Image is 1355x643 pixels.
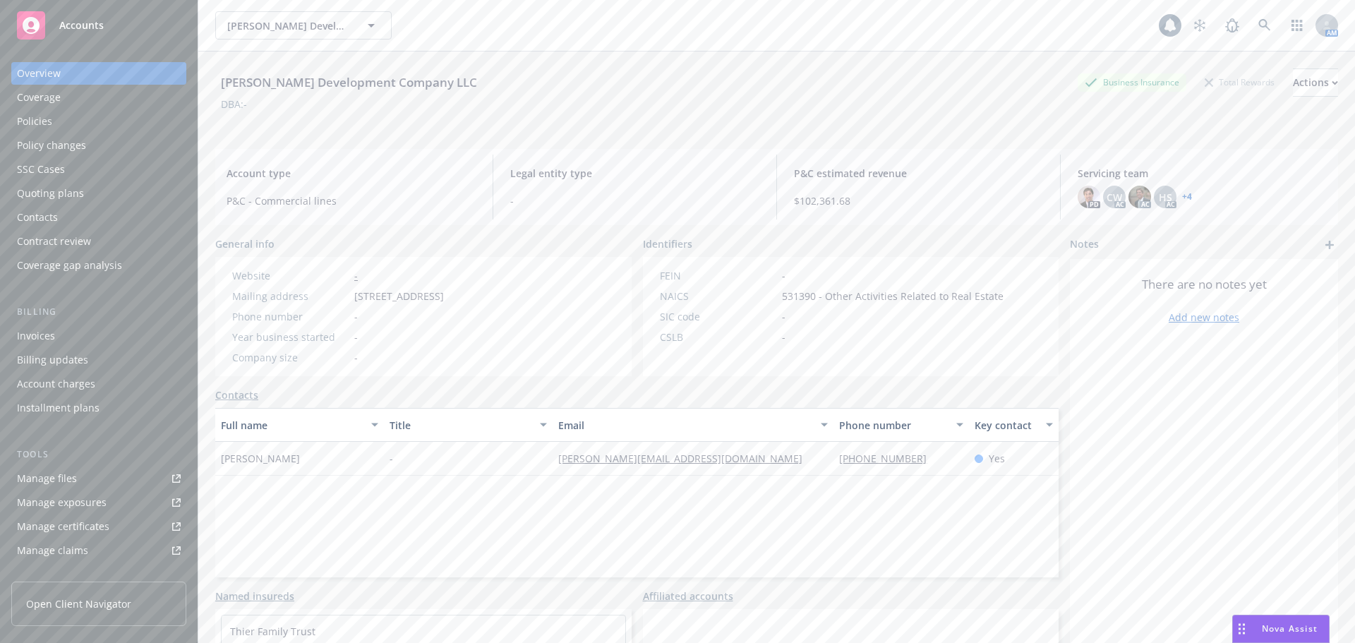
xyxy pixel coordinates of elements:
a: Coverage [11,86,186,109]
span: 531390 - Other Activities Related to Real Estate [782,289,1004,304]
button: Title [384,408,553,442]
span: Identifiers [643,236,692,251]
div: SSC Cases [17,158,65,181]
div: Coverage gap analysis [17,254,122,277]
span: $102,361.68 [794,193,1043,208]
span: Nova Assist [1262,623,1318,635]
div: [PERSON_NAME] Development Company LLC [215,73,483,92]
div: Tools [11,447,186,462]
a: Named insureds [215,589,294,603]
span: [PERSON_NAME] [221,451,300,466]
span: [PERSON_NAME] Development Company LLC [227,18,349,33]
div: Business Insurance [1078,73,1186,91]
div: Actions [1293,69,1338,96]
span: - [354,309,358,324]
div: Mailing address [232,289,349,304]
a: SSC Cases [11,158,186,181]
span: - [354,350,358,365]
div: Installment plans [17,397,100,419]
div: DBA: - [221,97,247,112]
div: Title [390,418,531,433]
span: Servicing team [1078,166,1327,181]
a: Contract review [11,230,186,253]
a: Installment plans [11,397,186,419]
div: Account charges [17,373,95,395]
div: Contract review [17,230,91,253]
img: photo [1128,186,1151,208]
div: Manage exposures [17,491,107,514]
span: - [390,451,393,466]
a: Policies [11,110,186,133]
span: Legal entity type [510,166,759,181]
div: Policies [17,110,52,133]
a: Invoices [11,325,186,347]
button: Full name [215,408,384,442]
div: Key contact [975,418,1037,433]
span: Yes [989,451,1005,466]
button: [PERSON_NAME] Development Company LLC [215,11,392,40]
a: Add new notes [1169,310,1239,325]
img: photo [1078,186,1100,208]
a: add [1321,236,1338,253]
button: Actions [1293,68,1338,97]
div: CSLB [660,330,776,344]
a: Affiliated accounts [643,589,733,603]
span: General info [215,236,275,251]
span: Accounts [59,20,104,31]
a: Account charges [11,373,186,395]
span: HS [1159,190,1172,205]
span: - [782,330,785,344]
a: Manage exposures [11,491,186,514]
a: Contacts [11,206,186,229]
a: Accounts [11,6,186,45]
span: - [782,268,785,283]
span: Open Client Navigator [26,596,131,611]
div: Quoting plans [17,182,84,205]
div: Billing [11,305,186,319]
div: Contacts [17,206,58,229]
button: Nova Assist [1232,615,1330,643]
a: Manage BORs [11,563,186,586]
div: Full name [221,418,363,433]
span: - [782,309,785,324]
div: Drag to move [1233,615,1251,642]
a: Policy changes [11,134,186,157]
a: Coverage gap analysis [11,254,186,277]
div: Policy changes [17,134,86,157]
div: Manage certificates [17,515,109,538]
a: +4 [1182,193,1192,201]
div: Year business started [232,330,349,344]
span: P&C estimated revenue [794,166,1043,181]
div: Company size [232,350,349,365]
span: Account type [227,166,476,181]
div: Manage files [17,467,77,490]
a: Quoting plans [11,182,186,205]
div: Manage BORs [17,563,83,586]
a: [PERSON_NAME][EMAIL_ADDRESS][DOMAIN_NAME] [558,452,814,465]
button: Key contact [969,408,1059,442]
a: Switch app [1283,11,1311,40]
span: - [510,193,759,208]
div: FEIN [660,268,776,283]
div: Email [558,418,812,433]
div: Invoices [17,325,55,347]
a: Billing updates [11,349,186,371]
button: Email [553,408,833,442]
div: Phone number [232,309,349,324]
a: Overview [11,62,186,85]
span: - [354,330,358,344]
div: Billing updates [17,349,88,371]
span: P&C - Commercial lines [227,193,476,208]
a: [PHONE_NUMBER] [839,452,938,465]
span: [STREET_ADDRESS] [354,289,444,304]
a: Manage certificates [11,515,186,538]
a: Thier Family Trust [230,625,315,638]
a: - [354,269,358,282]
div: Manage claims [17,539,88,562]
div: Phone number [839,418,947,433]
span: Notes [1070,236,1099,253]
div: SIC code [660,309,776,324]
a: Contacts [215,387,258,402]
a: Manage claims [11,539,186,562]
